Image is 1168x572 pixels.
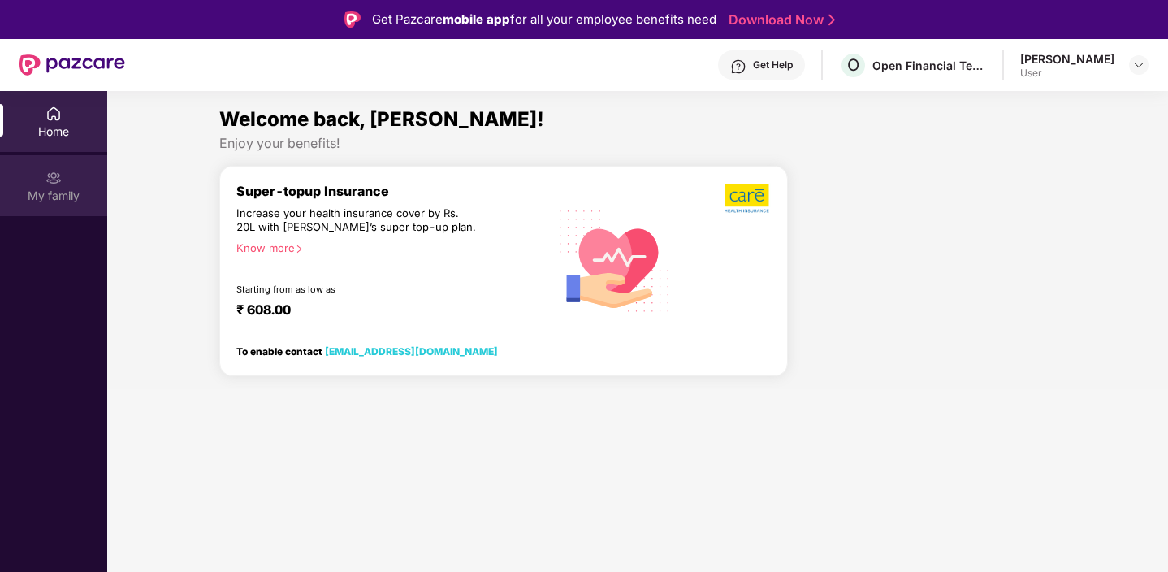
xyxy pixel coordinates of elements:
[443,11,510,27] strong: mobile app
[1020,67,1114,80] div: User
[828,11,835,28] img: Stroke
[725,183,771,214] img: b5dec4f62d2307b9de63beb79f102df3.png
[219,107,544,131] span: Welcome back, [PERSON_NAME]!
[1132,58,1145,71] img: svg+xml;base64,PHN2ZyBpZD0iRHJvcGRvd24tMzJ4MzIiIHhtbG5zPSJodHRwOi8vd3d3LnczLm9yZy8yMDAwL3N2ZyIgd2...
[548,192,682,327] img: svg+xml;base64,PHN2ZyB4bWxucz0iaHR0cDovL3d3dy53My5vcmcvMjAwMC9zdmciIHhtbG5zOnhsaW5rPSJodHRwOi8vd3...
[847,55,859,75] span: O
[295,245,304,253] span: right
[325,345,498,357] a: [EMAIL_ADDRESS][DOMAIN_NAME]
[872,58,986,73] div: Open Financial Technologies Private Limited
[45,106,62,122] img: svg+xml;base64,PHN2ZyBpZD0iSG9tZSIgeG1sbnM9Imh0dHA6Ly93d3cudzMub3JnLzIwMDAvc3ZnIiB3aWR0aD0iMjAiIG...
[372,10,716,29] div: Get Pazcare for all your employee benefits need
[236,183,548,199] div: Super-topup Insurance
[1020,51,1114,67] div: [PERSON_NAME]
[219,135,1057,152] div: Enjoy your benefits!
[45,170,62,186] img: svg+xml;base64,PHN2ZyB3aWR0aD0iMjAiIGhlaWdodD0iMjAiIHZpZXdCb3g9IjAgMCAyMCAyMCIgZmlsbD0ibm9uZSIgeG...
[236,301,532,321] div: ₹ 608.00
[729,11,830,28] a: Download Now
[730,58,746,75] img: svg+xml;base64,PHN2ZyBpZD0iSGVscC0zMngzMiIgeG1sbnM9Imh0dHA6Ly93d3cudzMub3JnLzIwMDAvc3ZnIiB3aWR0aD...
[753,58,793,71] div: Get Help
[344,11,361,28] img: Logo
[236,206,478,235] div: Increase your health insurance cover by Rs. 20L with [PERSON_NAME]’s super top-up plan.
[236,241,539,253] div: Know more
[19,54,125,76] img: New Pazcare Logo
[236,345,498,357] div: To enable contact
[236,284,479,295] div: Starting from as low as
